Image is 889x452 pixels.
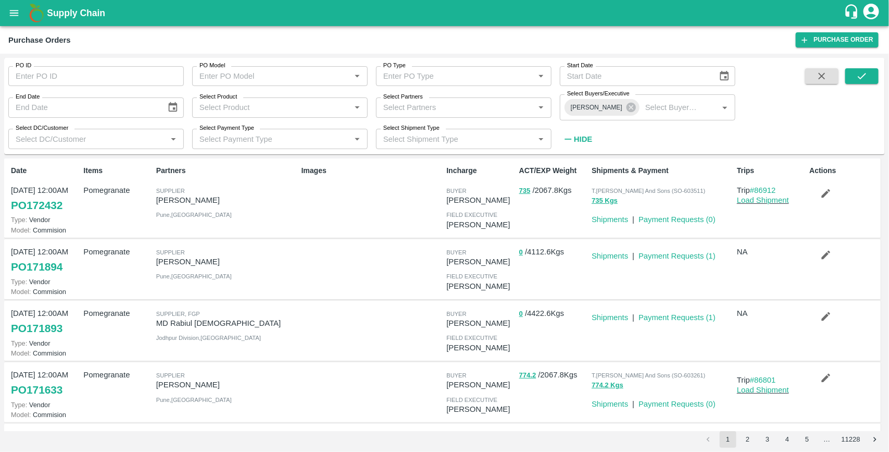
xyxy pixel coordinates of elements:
label: PO Type [383,62,406,70]
div: customer-support [844,4,862,22]
div: [PERSON_NAME] [565,99,640,116]
span: field executive [446,273,497,279]
span: Type: [11,216,27,224]
label: Select Payment Type [199,124,254,132]
button: Open [350,132,364,146]
div: account of current user [862,2,881,24]
span: T.[PERSON_NAME] And Sons (SO-603511) [592,188,705,194]
span: buyer [446,249,466,255]
label: Select Partners [383,93,423,101]
span: Supplier [156,249,185,255]
p: [DATE] 12:00AM [11,308,79,319]
span: field executive [446,212,497,218]
span: Type: [11,401,27,409]
span: Supplier [156,372,185,378]
a: #86801 [750,376,776,384]
label: PO ID [16,62,31,70]
span: Model: [11,288,31,296]
label: Select Shipment Type [383,124,440,132]
label: Start Date [567,62,593,70]
p: Pomegranate [83,308,152,319]
span: Supplier [156,188,185,194]
label: End Date [16,93,40,101]
button: Open [534,132,548,146]
p: NA [737,308,805,319]
p: [PERSON_NAME] [446,379,515,390]
a: Supply Chain [47,6,844,20]
label: Select Product [199,93,237,101]
button: page 1 [720,431,736,448]
p: / 2067.8 Kgs [519,369,587,381]
button: Open [167,132,180,146]
strong: Hide [574,135,592,143]
button: Choose date [715,66,734,86]
p: Vendor [11,338,79,348]
p: Vendor [11,400,79,410]
p: Vendor [11,277,79,287]
a: PO172432 [11,196,62,215]
button: Go to page 2 [740,431,756,448]
p: Trip [737,185,805,196]
p: [DATE] 12:00AM [11,431,79,442]
p: [PERSON_NAME] [446,404,515,415]
button: Open [534,69,548,83]
p: [DATE] 12:00AM [11,246,79,258]
a: Payment Requests (0) [638,400,716,408]
button: Go to page 4 [779,431,796,448]
span: Model: [11,349,31,357]
span: buyer [446,372,466,378]
a: PO171893 [11,319,62,338]
p: Commision [11,225,79,235]
button: 735 Kgs [592,195,618,207]
a: Payment Requests (1) [638,252,716,260]
span: Jodhpur Division , [GEOGRAPHIC_DATA] [156,335,261,341]
p: Pomegranate [83,185,152,196]
p: Pomegranate [83,431,152,442]
p: NA [737,246,805,258]
input: Select Buyers/Executive [641,101,702,114]
span: field executive [446,397,497,403]
p: Commision [11,410,79,420]
div: Purchase Orders [8,33,71,47]
button: Open [534,101,548,114]
a: #86912 [750,186,776,194]
p: Date [11,165,79,176]
button: open drawer [2,1,26,25]
span: Type: [11,339,27,347]
p: [PERSON_NAME] [156,379,297,390]
p: Trip [737,374,805,386]
button: Open [350,101,364,114]
p: / 4112.6 Kgs [519,246,587,258]
a: PO171633 [11,381,62,399]
p: [PERSON_NAME] [446,219,515,230]
p: [DATE] 12:00AM [11,369,79,381]
p: Shipments & Payment [592,165,733,176]
input: Select Partners [379,101,531,114]
a: Shipments [592,400,628,408]
span: [PERSON_NAME] [565,102,629,113]
input: Start Date [560,66,710,86]
a: Payment Requests (0) [638,215,716,224]
div: | [628,246,634,262]
span: T.[PERSON_NAME] And Sons (SO-603261) [592,372,705,378]
span: Model: [11,411,31,419]
p: Commision [11,287,79,297]
div: | [628,210,634,225]
input: Select DC/Customer [11,132,164,145]
p: / 2067.8 Kgs [519,185,587,197]
p: ACT/EXP Weight [519,165,587,176]
p: [PERSON_NAME] [446,194,515,206]
button: Go to next page [867,431,883,448]
p: Commision [11,348,79,358]
input: Select Payment Type [195,132,334,145]
button: 774.2 Kgs [592,380,623,392]
p: Incharge [446,165,515,176]
input: Select Shipment Type [379,132,531,145]
p: MD Rabiul [DEMOGRAPHIC_DATA] [156,317,297,329]
div: … [819,435,835,445]
button: 0 [519,247,523,259]
input: End Date [8,97,159,117]
p: [PERSON_NAME] [446,317,515,329]
p: Images [302,165,443,176]
p: Pomegranate [83,369,152,381]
